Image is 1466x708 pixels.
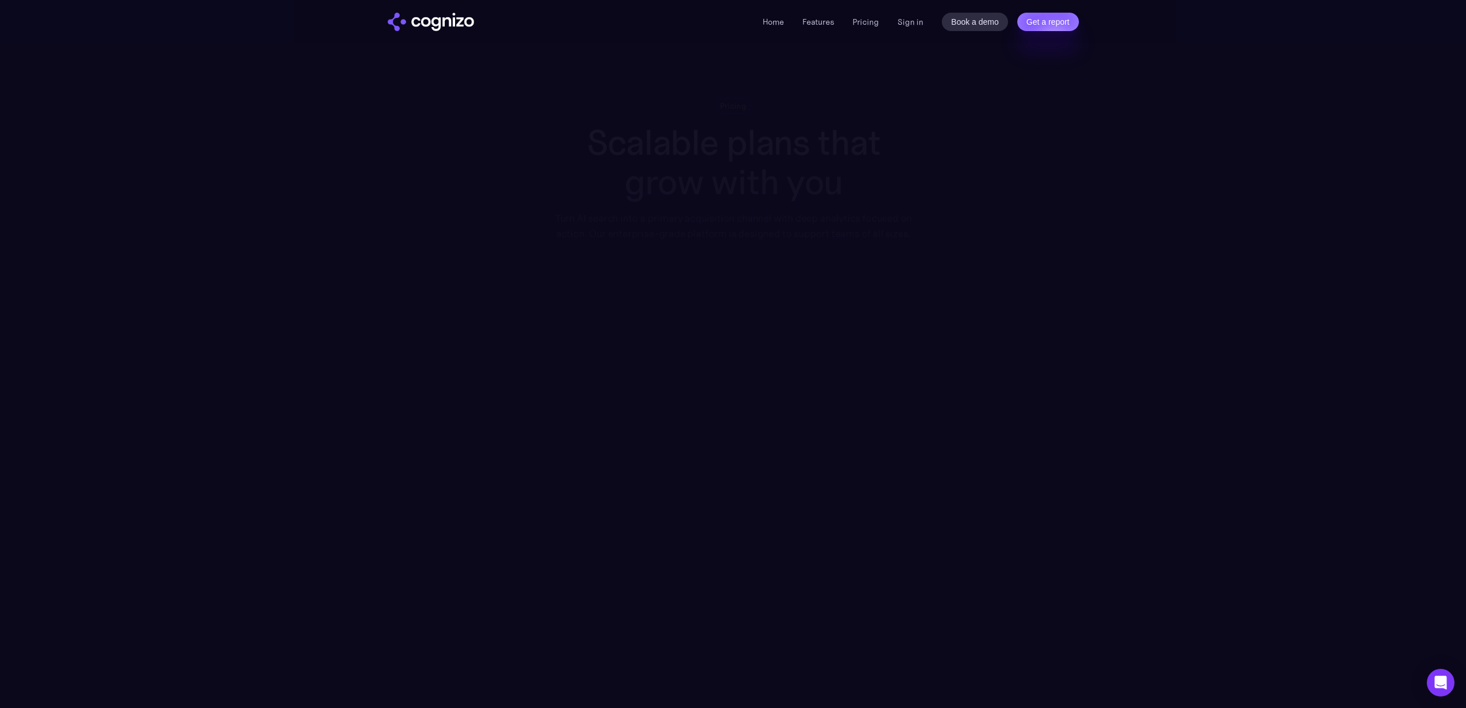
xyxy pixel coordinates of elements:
[547,211,920,241] div: Turn AI search into a primary acquisition channel with deep analytics focused on action. Our ente...
[853,17,879,27] a: Pricing
[1017,13,1079,31] a: Get a report
[720,100,747,111] div: Pricing
[802,17,834,27] a: Features
[763,17,784,27] a: Home
[547,123,920,202] h1: Scalable plans that grow with you
[942,13,1008,31] a: Book a demo
[388,13,474,31] a: home
[388,13,474,31] img: cognizo logo
[1427,669,1454,696] div: Open Intercom Messenger
[897,15,923,29] a: Sign in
